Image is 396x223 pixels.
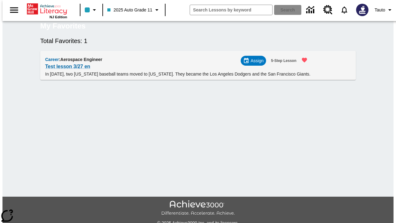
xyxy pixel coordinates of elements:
[107,7,152,13] span: 2025 Auto Grade 11
[105,4,163,15] button: Class: 2025 Auto Grade 11, Select your class
[241,56,266,66] div: Assign Choose Dates
[45,57,59,62] span: Career
[356,4,368,16] img: Avatar
[303,2,320,19] a: Data Center
[5,1,23,19] button: Open side menu
[161,200,235,216] img: Achieve3000 Differentiate Accelerate Achieve
[59,57,102,62] span: : Aerospace Engineer
[27,3,67,15] a: Home
[190,5,272,15] input: search field
[27,2,67,19] div: Home
[49,15,67,19] span: NJ Edition
[336,2,352,18] a: Notifications
[82,4,101,15] button: Class color is light blue. Change class color
[45,62,90,71] a: Test lesson 3/27 en
[251,58,264,64] span: Assign
[352,2,372,18] button: Select a new avatar
[298,53,311,67] button: Remove from Favorites
[320,2,336,18] a: Resource Center, Will open in new tab
[40,21,86,31] h5: My Favorites
[375,7,385,13] span: Tauto
[40,36,356,46] h6: Total Favorites: 1
[45,71,311,77] p: In [DATE], two [US_STATE] baseball teams moved to [US_STATE]. They became the Los Angeles Dodgers...
[269,56,299,66] button: 5-Step Lesson
[372,4,396,15] button: Profile/Settings
[271,58,296,64] span: 5-Step Lesson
